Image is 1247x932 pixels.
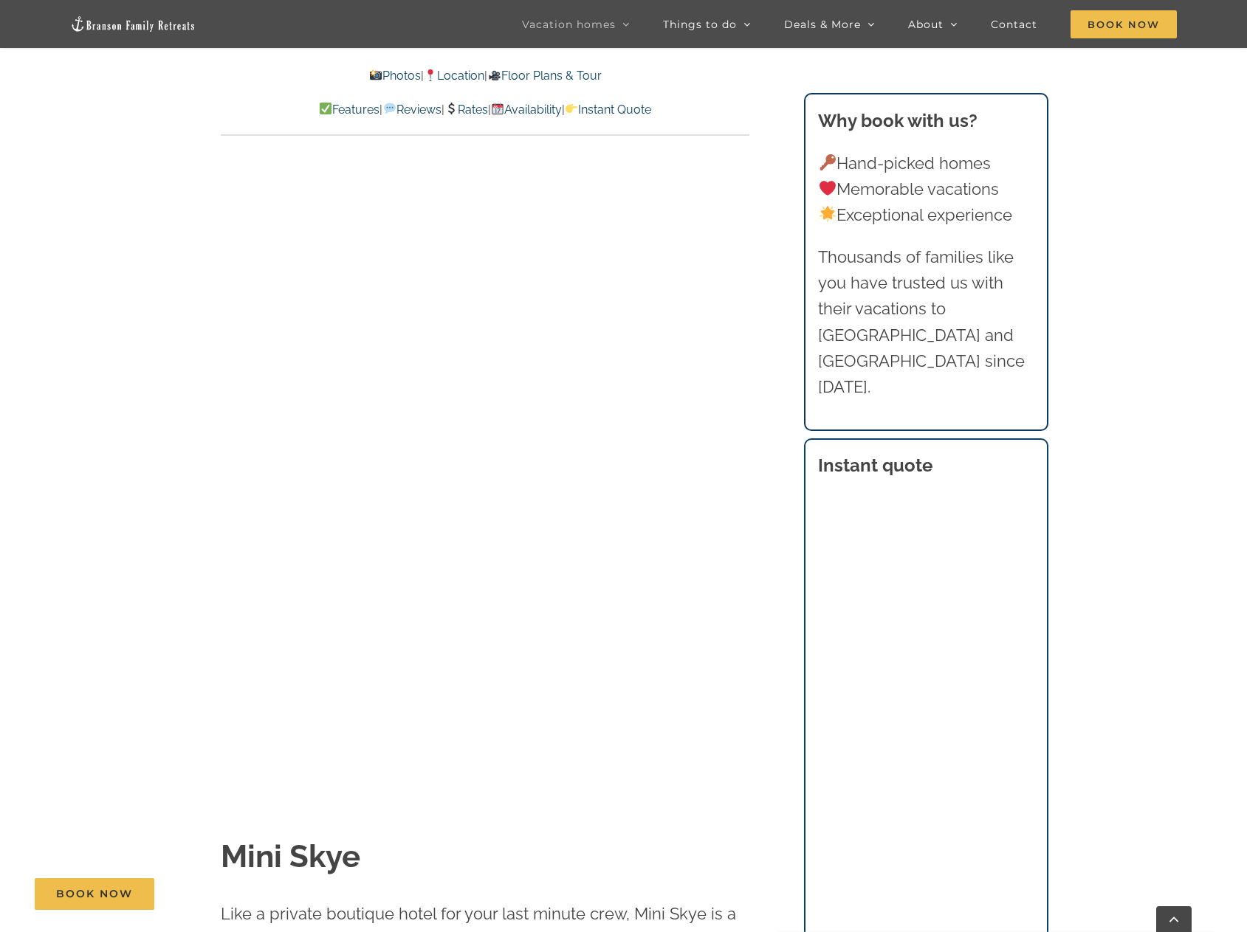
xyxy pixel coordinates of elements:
[384,103,396,114] img: 💬
[820,180,836,196] img: ❤️
[820,154,836,170] img: 🔑
[35,878,154,910] a: Book Now
[818,244,1034,400] p: Thousands of families like you have trusted us with their vacations to [GEOGRAPHIC_DATA] and [GEO...
[784,19,861,30] span: Deals & More
[492,103,504,114] img: 📆
[818,455,932,476] strong: Instant quote
[319,103,379,117] a: Features
[445,103,457,114] img: 💲
[221,100,749,120] p: | | | |
[522,19,616,30] span: Vacation homes
[1071,10,1177,38] span: Book Now
[56,888,133,900] span: Book Now
[820,206,836,222] img: 🌟
[818,151,1034,229] p: Hand-picked homes Memorable vacations Exceptional experience
[566,103,577,114] img: 👉
[663,19,737,30] span: Things to do
[908,19,944,30] span: About
[320,103,331,114] img: ✅
[221,835,749,879] h1: Mini Skye
[565,103,651,117] a: Instant Quote
[382,103,441,117] a: Reviews
[444,103,488,117] a: Rates
[491,103,562,117] a: Availability
[991,19,1037,30] span: Contact
[70,15,196,32] img: Branson Family Retreats Logo
[818,108,1034,134] h3: Why book with us?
